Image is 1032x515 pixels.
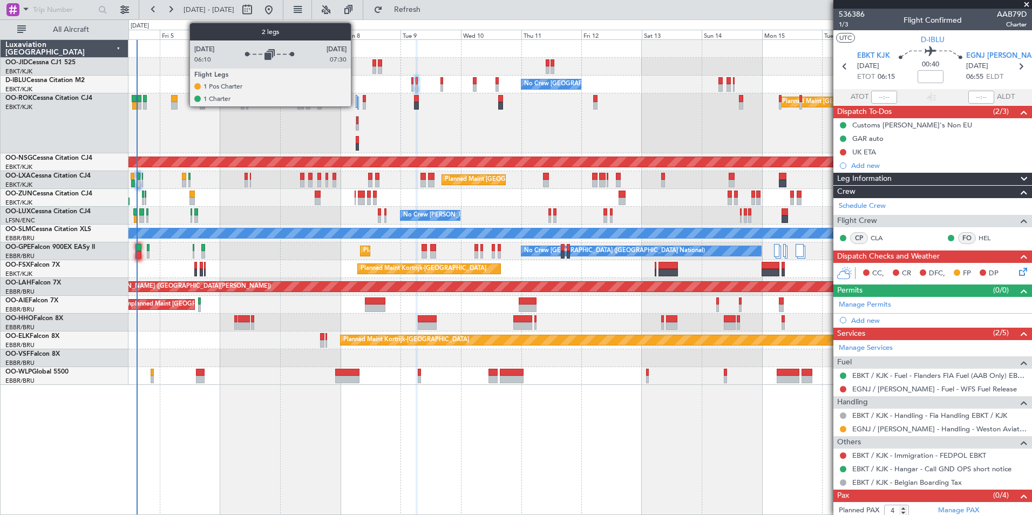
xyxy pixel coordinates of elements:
span: OO-ROK [5,95,32,101]
div: Thu 4 [100,30,160,39]
a: OO-ROKCessna Citation CJ4 [5,95,92,101]
span: (2/5) [993,327,1009,338]
div: Add new [851,161,1027,170]
div: No Crew [GEOGRAPHIC_DATA] ([GEOGRAPHIC_DATA] National) [524,76,705,92]
span: Handling [837,396,868,409]
span: Services [837,328,865,340]
span: (0/0) [993,284,1009,296]
a: OO-ZUNCessna Citation CJ4 [5,191,92,197]
span: ALDT [997,92,1015,103]
a: OO-LUXCessna Citation CJ4 [5,208,91,215]
span: FP [963,268,971,279]
span: OO-HHO [5,315,33,322]
a: EBBR/BRU [5,288,35,296]
a: Manage Permits [839,300,891,310]
span: ELDT [986,72,1003,83]
span: AAB79D [997,9,1027,20]
div: CP [850,232,868,244]
span: Refresh [385,6,430,13]
div: [DATE] [131,22,149,31]
a: EBKT/KJK [5,103,32,111]
div: Customs [PERSON_NAME]'s Non EU [852,120,972,130]
a: OO-HHOFalcon 8X [5,315,63,322]
a: EBBR/BRU [5,234,35,242]
span: ATOT [851,92,868,103]
a: EGNJ / [PERSON_NAME] - Handling - Weston Aviation EGNJ / [GEOGRAPHIC_DATA] [852,424,1027,433]
span: CC, [872,268,884,279]
span: OO-ZUN [5,191,32,197]
a: D-IBLUCessna Citation M2 [5,77,85,84]
a: EBBR/BRU [5,377,35,385]
span: Permits [837,284,863,297]
span: OO-LXA [5,173,31,179]
span: OO-ELK [5,333,30,340]
div: Tue 9 [400,30,461,39]
div: Flight Confirmed [904,15,962,26]
span: ETOT [857,72,875,83]
a: Manage Services [839,343,893,354]
span: 1/3 [839,20,865,29]
span: 06:15 [878,72,895,83]
a: EGNJ / [PERSON_NAME] - Fuel - WFS Fuel Release [852,384,1017,394]
div: Planned Maint [GEOGRAPHIC_DATA] ([GEOGRAPHIC_DATA]) [782,94,952,110]
span: OO-SLM [5,226,31,233]
span: D-IBLU [5,77,26,84]
div: Sun 14 [702,30,762,39]
span: OO-NSG [5,155,32,161]
input: --:-- [871,91,897,104]
a: EBKT/KJK [5,270,32,278]
a: EBKT/KJK [5,85,32,93]
a: EBBR/BRU [5,359,35,367]
span: [DATE] [857,61,879,72]
a: EBKT / KJK - Fuel - Flanders FIA Fuel (AAB Only) EBKT / KJK [852,371,1027,380]
span: 536386 [839,9,865,20]
a: EBKT/KJK [5,67,32,76]
a: OO-NSGCessna Citation CJ4 [5,155,92,161]
div: Tue 16 [822,30,882,39]
a: OO-JIDCessna CJ1 525 [5,59,76,66]
span: D-IBLU [921,34,945,45]
a: OO-SLMCessna Citation XLS [5,226,91,233]
div: GAR auto [852,134,884,143]
a: EBKT / KJK - Immigration - FEDPOL EBKT [852,451,986,460]
div: UK ETA [852,147,876,157]
a: OO-GPEFalcon 900EX EASy II [5,244,95,250]
button: All Aircraft [12,21,117,38]
span: Others [837,436,861,449]
button: Refresh [369,1,433,18]
span: [DATE] [966,61,988,72]
span: OO-JID [5,59,28,66]
div: Planned Maint Kortrijk-[GEOGRAPHIC_DATA] [343,332,469,348]
span: All Aircraft [28,26,114,33]
span: Crew [837,186,856,198]
div: Fri 12 [581,30,642,39]
span: Charter [997,20,1027,29]
a: OO-FSXFalcon 7X [5,262,60,268]
span: OO-VSF [5,351,30,357]
a: EBBR/BRU [5,252,35,260]
div: No Crew [PERSON_NAME] ([PERSON_NAME]) [403,207,533,223]
span: OO-FSX [5,262,30,268]
div: Sun 7 [280,30,341,39]
span: Leg Information [837,173,892,185]
span: [DATE] - [DATE] [184,5,234,15]
a: EBBR/BRU [5,323,35,331]
span: DFC, [929,268,945,279]
a: CLA [871,233,895,243]
div: Sat 13 [642,30,702,39]
a: EBKT / KJK - Hangar - Call GND OPS short notice [852,464,1011,473]
div: Fri 5 [160,30,220,39]
span: Flight Crew [837,215,877,227]
div: Mon 8 [341,30,401,39]
span: Pax [837,490,849,502]
div: Wed 10 [461,30,521,39]
div: Thu 11 [521,30,582,39]
div: Planned Maint [GEOGRAPHIC_DATA] ([GEOGRAPHIC_DATA] National) [445,172,640,188]
a: OO-ELKFalcon 8X [5,333,59,340]
a: OO-WLPGlobal 5500 [5,369,69,375]
div: Planned Maint [GEOGRAPHIC_DATA] ([GEOGRAPHIC_DATA] National) [363,243,559,259]
span: Dispatch To-Dos [837,106,892,118]
a: OO-LAHFalcon 7X [5,280,61,286]
span: 06:55 [966,72,983,83]
a: EBBR/BRU [5,306,35,314]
